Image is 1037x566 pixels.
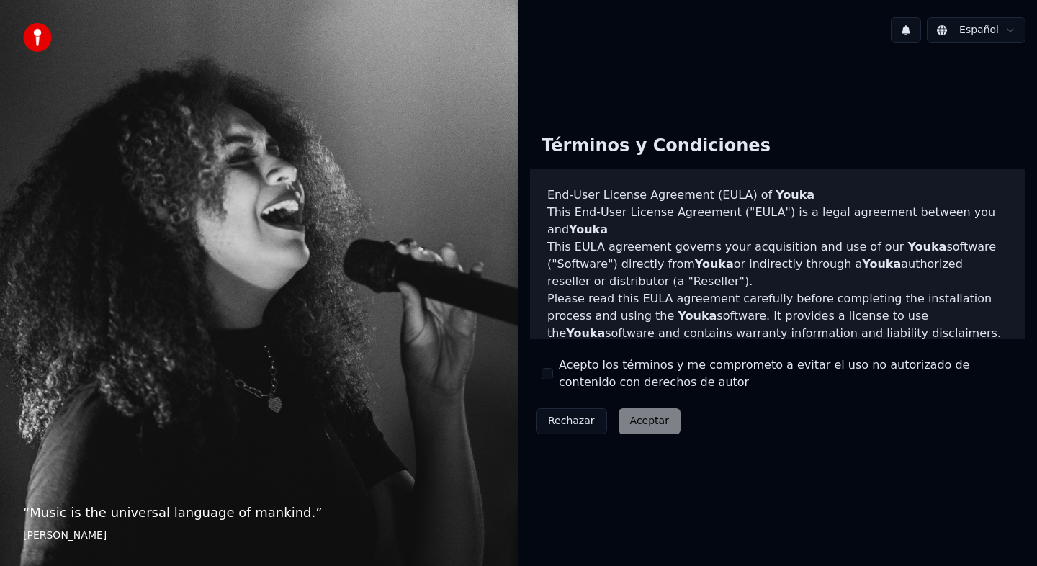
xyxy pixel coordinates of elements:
p: This EULA agreement governs your acquisition and use of our software ("Software") directly from o... [547,238,1008,290]
h3: End-User License Agreement (EULA) of [547,187,1008,204]
span: Youka [566,326,605,340]
span: Youka [569,223,608,236]
button: Rechazar [536,408,607,434]
span: Youka [695,257,734,271]
span: Youka [678,309,717,323]
img: youka [23,23,52,52]
span: Youka [776,188,814,202]
span: Youka [862,257,901,271]
p: “ Music is the universal language of mankind. ” [23,503,495,523]
footer: [PERSON_NAME] [23,529,495,543]
span: Youka [907,240,946,253]
p: This End-User License Agreement ("EULA") is a legal agreement between you and [547,204,1008,238]
div: Términos y Condiciones [530,123,782,169]
p: Please read this EULA agreement carefully before completing the installation process and using th... [547,290,1008,342]
label: Acepto los términos y me comprometo a evitar el uso no autorizado de contenido con derechos de autor [559,356,1014,391]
